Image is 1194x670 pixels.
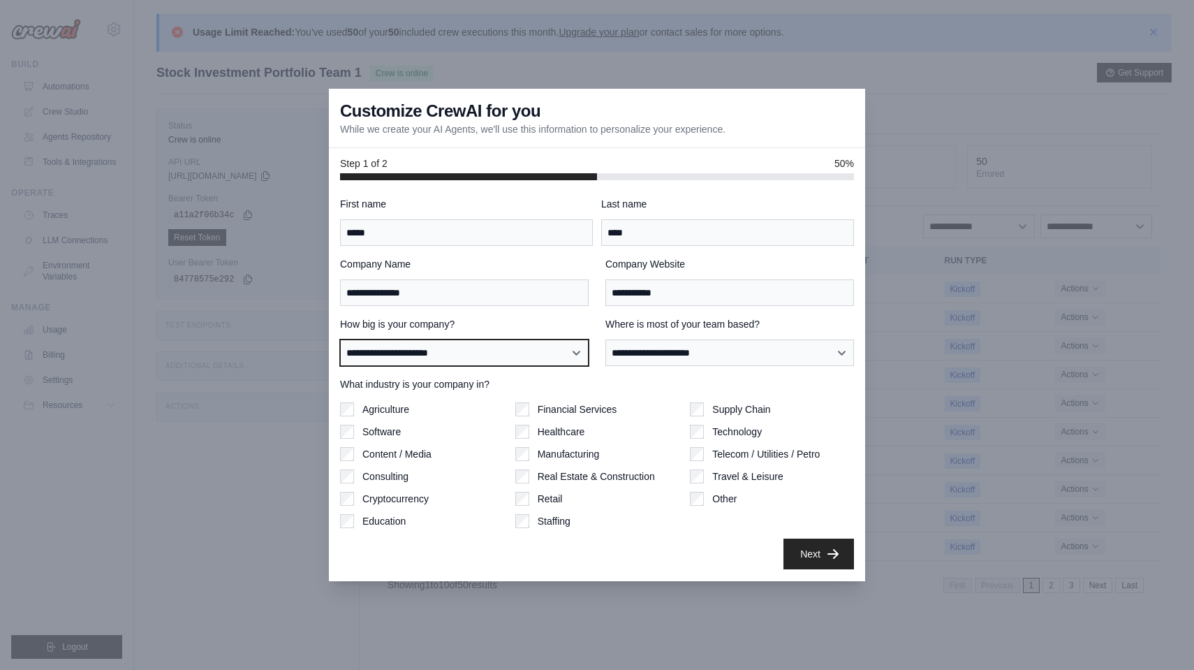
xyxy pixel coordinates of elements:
[712,447,820,461] label: Telecom / Utilities / Petro
[362,469,408,483] label: Consulting
[1124,603,1194,670] iframe: Chat Widget
[834,156,854,170] span: 50%
[362,425,401,439] label: Software
[605,317,854,331] label: Where is most of your team based?
[538,514,570,528] label: Staffing
[340,317,589,331] label: How big is your company?
[340,122,725,136] p: While we create your AI Agents, we'll use this information to personalize your experience.
[605,257,854,271] label: Company Website
[340,377,854,391] label: What industry is your company in?
[712,425,762,439] label: Technology
[362,492,429,506] label: Cryptocurrency
[340,197,593,211] label: First name
[538,492,563,506] label: Retail
[712,402,770,416] label: Supply Chain
[712,469,783,483] label: Travel & Leisure
[340,156,388,170] span: Step 1 of 2
[340,100,540,122] h3: Customize CrewAI for you
[538,447,600,461] label: Manufacturing
[538,469,655,483] label: Real Estate & Construction
[362,514,406,528] label: Education
[362,402,409,416] label: Agriculture
[712,492,737,506] label: Other
[538,402,617,416] label: Financial Services
[783,539,854,569] button: Next
[340,257,589,271] label: Company Name
[601,197,854,211] label: Last name
[538,425,585,439] label: Healthcare
[362,447,432,461] label: Content / Media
